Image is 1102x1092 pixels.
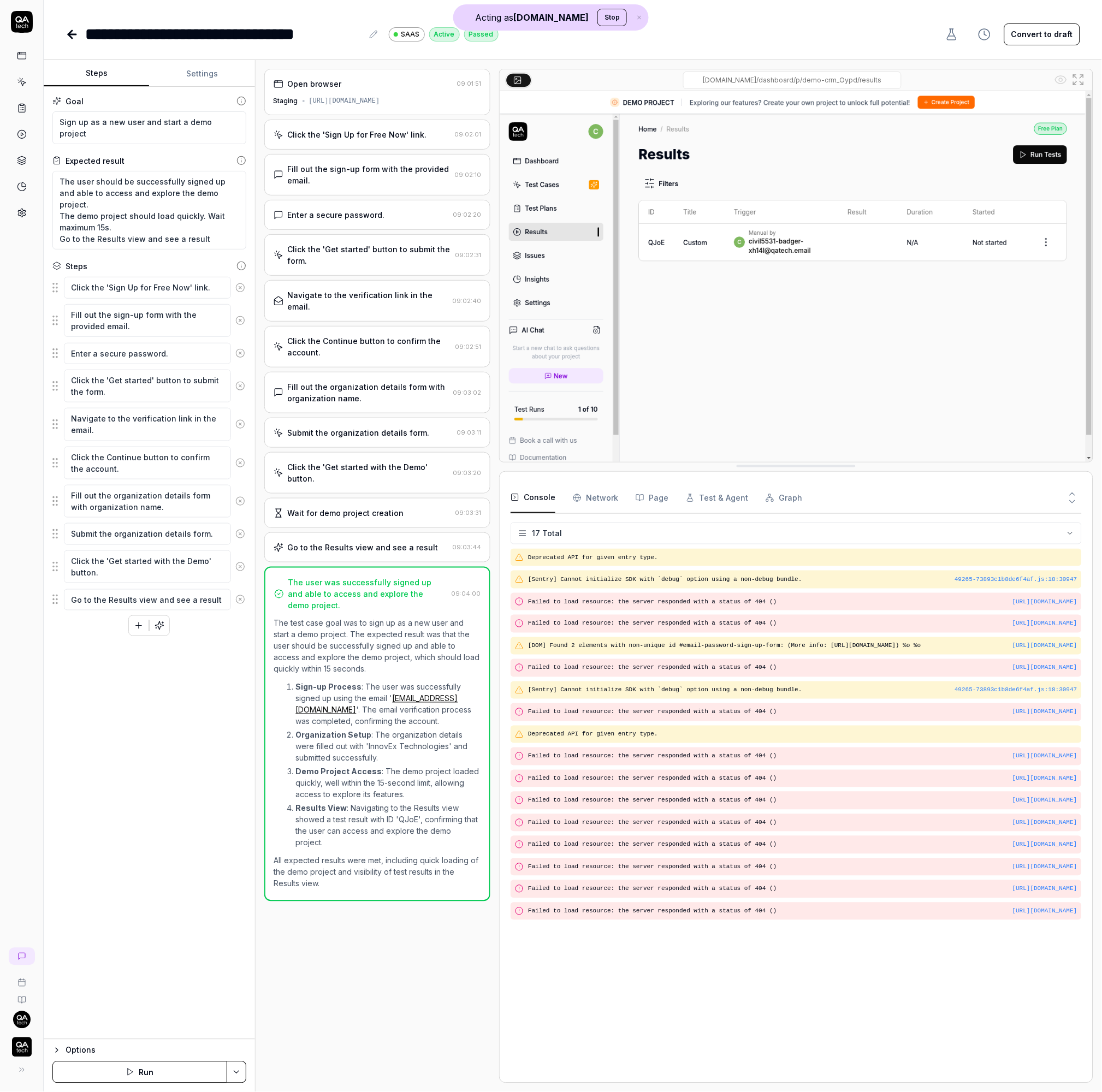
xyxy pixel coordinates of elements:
div: Passed [464,27,499,41]
a: SAAS [389,27,425,41]
pre: Failed to load resource: the server responded with a status of 404 () [528,774,1077,784]
div: Submit the organization details form. [288,427,430,438]
time: 09:02:51 [455,343,481,351]
div: Suggestions [52,446,246,480]
p: : The user was successfully signed up using the email ' '. The email verification process was com... [296,681,481,727]
img: 7ccf6c19-61ad-4a6c-8811-018b02a1b829.jpg [13,1011,31,1029]
div: Fill out the sign-up form with the provided email. [288,163,451,186]
div: Suggestions [52,523,246,545]
div: [URL][DOMAIN_NAME] [1012,597,1077,607]
div: Staging [274,96,298,106]
button: Graph [766,483,802,513]
pre: [DOM] Found 2 elements with non-unique id #email-password-sign-up-form: (More info: [URL][DOMAIN_... [528,642,1077,651]
div: Suggestions [52,550,246,584]
div: Suggestions [52,276,246,299]
pre: Failed to load resource: the server responded with a status of 404 () [528,752,1077,761]
pre: Failed to load resource: the server responded with a status of 404 () [528,885,1077,894]
div: Fill out the organization details form with organization name. [288,381,449,404]
button: Steps [44,61,149,87]
button: Remove step [231,342,250,364]
p: : Navigating to the Results view showed a test result with ID 'QJoE', confirming that the user ca... [296,803,481,848]
p: : The organization details were filled out with 'InnovEx Technologies' and submitted successfully. [296,729,481,764]
div: Suggestions [52,588,246,611]
time: 09:03:20 [453,469,481,477]
p: All expected results were met, including quick loading of the demo project and visibility of test... [274,855,481,889]
pre: Failed to load resource: the server responded with a status of 404 () [528,818,1077,828]
strong: Sign-up Process [296,682,362,692]
div: Go to the Results view and see a result [288,542,439,553]
button: Remove step [231,310,250,331]
button: [URL][DOMAIN_NAME] [1012,708,1077,717]
div: Suggestions [52,342,246,365]
button: Remove step [231,277,250,299]
button: Network [573,483,618,513]
button: [URL][DOMAIN_NAME] [1012,863,1077,872]
pre: Failed to load resource: the server responded with a status of 404 () [528,708,1077,717]
div: Expected result [66,155,125,167]
button: [URL][DOMAIN_NAME] [1012,663,1077,673]
div: Suggestions [52,407,246,441]
div: Suggestions [52,304,246,337]
div: 49265-73893c1b8de6f4af.js : 18 : 30947 [955,575,1077,584]
div: Navigate to the verification link in the email. [288,289,448,312]
strong: Organization Setup [296,731,372,740]
button: [URL][DOMAIN_NAME] [1012,752,1077,761]
time: 09:04:00 [451,590,481,597]
button: [URL][DOMAIN_NAME] [1012,907,1077,916]
img: QA Tech Logo [12,1037,32,1057]
button: Test & Agent [686,483,748,513]
button: Remove step [231,375,250,397]
div: Options [66,1044,246,1057]
button: 49265-73893c1b8de6f4af.js:18:30947 [955,686,1077,695]
time: 09:02:40 [452,297,481,305]
pre: Failed to load resource: the server responded with a status of 404 () [528,907,1077,916]
button: [URL][DOMAIN_NAME] [1012,642,1077,651]
pre: Failed to load resource: the server responded with a status of 404 () [528,663,1077,673]
button: Show all interative elements [1052,71,1070,88]
a: Documentation [4,987,39,1005]
pre: [Sentry] Cannot initialize SDK with `debug` option using a non-debug bundle. [528,686,1077,695]
button: Remove step [231,413,250,435]
button: Run [52,1061,227,1083]
div: Click the Continue button to confirm the account. [288,335,451,358]
div: Active [429,27,460,41]
button: View version history [971,23,998,45]
pre: Failed to load resource: the server responded with a status of 404 () [528,796,1077,805]
time: 09:02:10 [454,171,481,179]
div: Suggestions [52,484,246,518]
div: [URL][DOMAIN_NAME] [1012,818,1077,828]
time: 09:02:31 [455,251,481,259]
button: Remove step [231,523,250,545]
div: Open browser [288,78,342,90]
a: Book a call with us [4,970,39,987]
button: [URL][DOMAIN_NAME] [1012,796,1077,805]
time: 09:01:51 [457,80,481,87]
div: [URL][DOMAIN_NAME] [309,96,380,106]
pre: Deprecated API for given entry type. [528,730,1077,739]
button: [URL][DOMAIN_NAME] [1012,840,1077,850]
button: Options [52,1044,246,1057]
button: Stop [597,9,627,26]
div: The user was successfully signed up and able to access and explore the demo project. [288,577,447,611]
button: Remove step [231,589,250,610]
img: Screenshot [500,91,1093,462]
time: 09:02:20 [453,211,481,218]
time: 09:02:01 [454,130,481,138]
button: Remove step [231,452,250,474]
div: Enter a secure password. [288,209,385,221]
p: The test case goal was to sign up as a new user and start a demo project. The expected result was... [274,618,481,675]
div: Steps [66,260,87,272]
button: [URL][DOMAIN_NAME] [1012,774,1077,784]
button: Remove step [231,556,250,578]
div: Click the 'Get started with the Demo' button. [288,461,449,484]
pre: Failed to load resource: the server responded with a status of 404 () [528,597,1077,607]
div: [URL][DOMAIN_NAME] [1012,619,1077,628]
button: Remove step [231,490,250,512]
